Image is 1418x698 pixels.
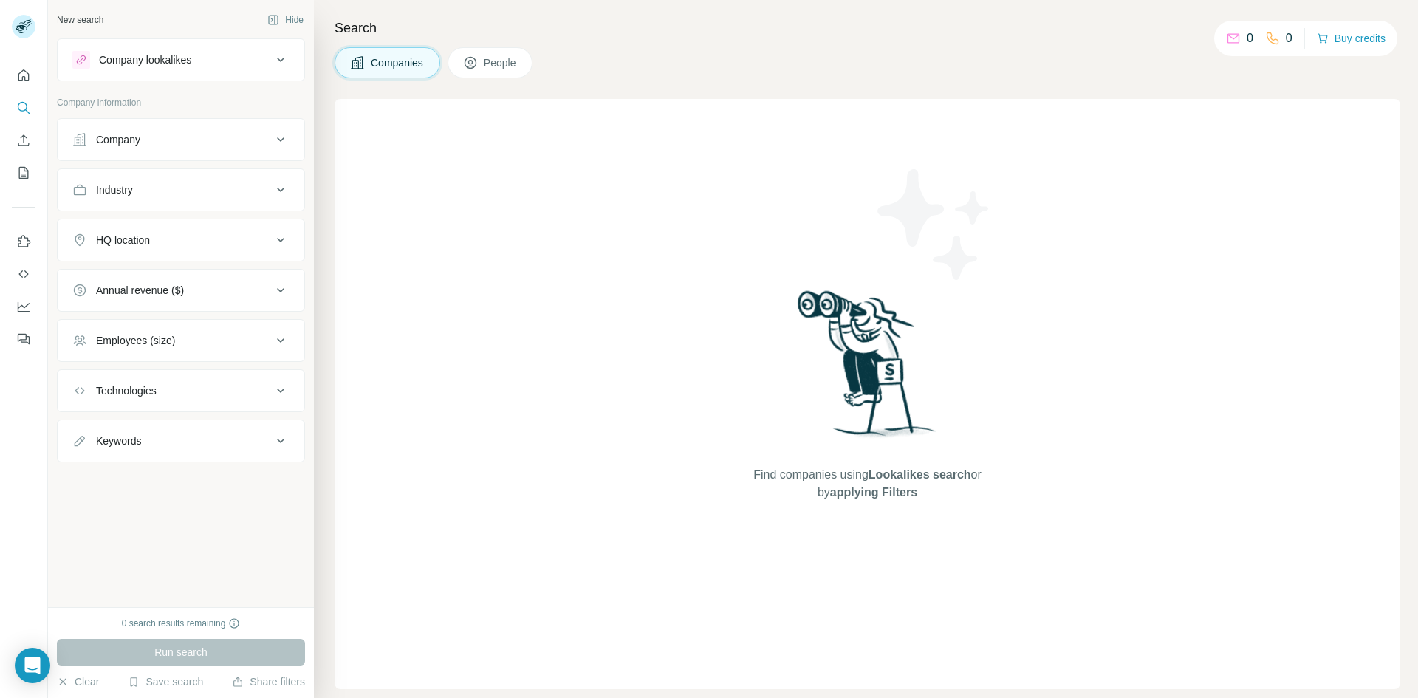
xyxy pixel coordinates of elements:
[58,273,304,308] button: Annual revenue ($)
[1286,30,1292,47] p: 0
[58,122,304,157] button: Company
[791,287,945,451] img: Surfe Illustration - Woman searching with binoculars
[232,674,305,689] button: Share filters
[1317,28,1386,49] button: Buy credits
[96,434,141,448] div: Keywords
[96,383,157,398] div: Technologies
[12,127,35,154] button: Enrich CSV
[484,55,518,70] span: People
[749,466,985,502] span: Find companies using or by
[58,373,304,408] button: Technologies
[12,95,35,121] button: Search
[335,18,1400,38] h4: Search
[869,468,971,481] span: Lookalikes search
[58,42,304,78] button: Company lookalikes
[12,62,35,89] button: Quick start
[868,158,1001,291] img: Surfe Illustration - Stars
[257,9,314,31] button: Hide
[96,182,133,197] div: Industry
[58,423,304,459] button: Keywords
[96,283,184,298] div: Annual revenue ($)
[12,293,35,320] button: Dashboard
[57,13,103,27] div: New search
[122,617,241,630] div: 0 search results remaining
[830,486,917,499] span: applying Filters
[1247,30,1253,47] p: 0
[96,233,150,247] div: HQ location
[12,160,35,186] button: My lists
[12,326,35,352] button: Feedback
[371,55,425,70] span: Companies
[96,132,140,147] div: Company
[12,228,35,255] button: Use Surfe on LinkedIn
[128,674,203,689] button: Save search
[58,222,304,258] button: HQ location
[57,674,99,689] button: Clear
[12,261,35,287] button: Use Surfe API
[58,323,304,358] button: Employees (size)
[58,172,304,208] button: Industry
[96,333,175,348] div: Employees (size)
[57,96,305,109] p: Company information
[99,52,191,67] div: Company lookalikes
[15,648,50,683] div: Open Intercom Messenger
